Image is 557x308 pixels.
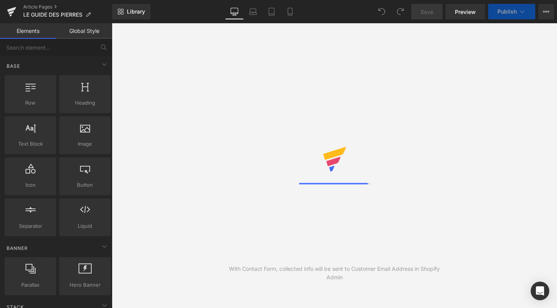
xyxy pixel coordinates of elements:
[56,23,112,39] a: Global Style
[7,181,54,189] span: Icon
[488,4,535,19] button: Publish
[223,265,446,282] div: With Contact Form, collected info will be sent to Customer Email Address in Shopify Admin
[531,282,549,300] div: Open Intercom Messenger
[23,12,82,18] span: LE GUIDE DES PIERRES
[7,281,54,289] span: Parallax
[112,4,150,19] a: New Library
[455,8,476,16] span: Preview
[393,4,408,19] button: Redo
[62,281,108,289] span: Hero Banner
[127,8,145,15] span: Library
[446,4,485,19] a: Preview
[7,99,54,107] span: Row
[6,244,29,252] span: Banner
[244,4,262,19] a: Laptop
[6,62,21,70] span: Base
[374,4,390,19] button: Undo
[420,8,433,16] span: Save
[538,4,554,19] button: More
[262,4,281,19] a: Tablet
[225,4,244,19] a: Desktop
[62,140,108,148] span: Image
[497,9,517,15] span: Publish
[62,99,108,107] span: Heading
[7,140,54,148] span: Text Block
[23,4,112,10] a: Article Pages
[7,222,54,230] span: Separator
[281,4,299,19] a: Mobile
[62,222,108,230] span: Liquid
[62,181,108,189] span: Button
